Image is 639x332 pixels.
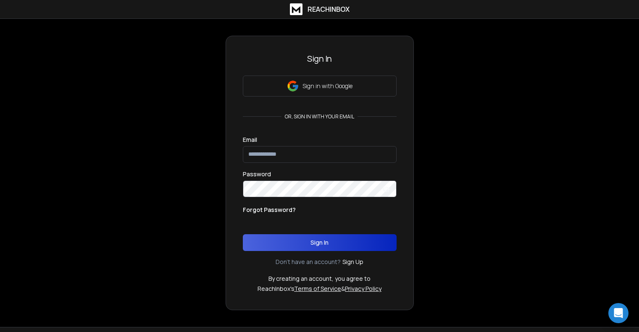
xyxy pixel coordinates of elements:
[268,274,371,283] p: By creating an account, you agree to
[243,137,257,143] label: Email
[243,234,397,251] button: Sign In
[243,76,397,97] button: Sign in with Google
[258,285,381,293] p: ReachInbox's &
[243,53,397,65] h3: Sign In
[281,113,358,120] p: or, sign in with your email
[345,285,381,293] a: Privacy Policy
[302,82,352,90] p: Sign in with Google
[276,258,341,266] p: Don't have an account?
[308,4,350,14] h1: ReachInbox
[342,258,363,266] a: Sign Up
[243,206,296,214] p: Forgot Password?
[290,3,302,15] img: logo
[290,3,350,15] a: ReachInbox
[243,171,271,177] label: Password
[608,303,628,323] div: Open Intercom Messenger
[294,285,341,293] a: Terms of Service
